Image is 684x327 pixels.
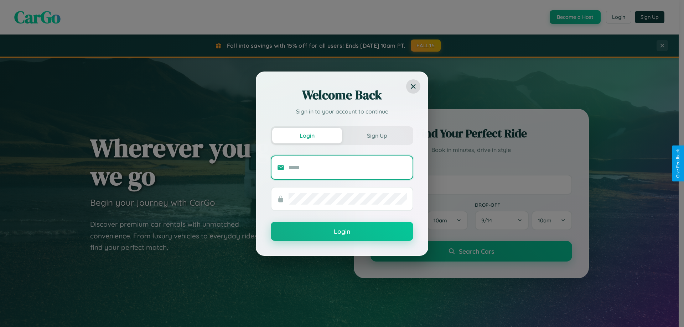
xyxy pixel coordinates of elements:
[271,222,413,241] button: Login
[272,128,342,143] button: Login
[271,86,413,104] h2: Welcome Back
[342,128,412,143] button: Sign Up
[675,149,680,178] div: Give Feedback
[271,107,413,116] p: Sign in to your account to continue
